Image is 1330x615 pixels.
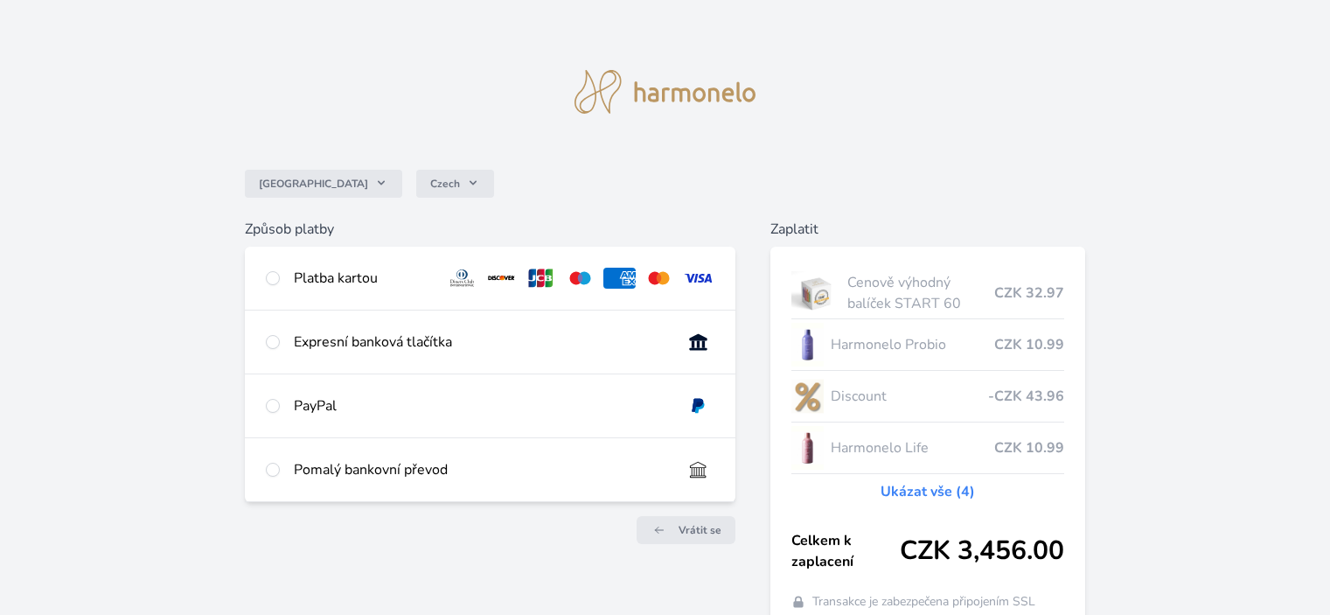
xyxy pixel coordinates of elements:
[831,437,993,458] span: Harmonelo Life
[416,170,494,198] button: Czech
[564,268,596,289] img: maestro.svg
[994,334,1064,355] span: CZK 10.99
[791,323,825,367] img: CLEAN_PROBIO_se_stinem_x-lo.jpg
[574,70,756,114] img: logo.svg
[446,268,478,289] img: diners.svg
[791,530,900,572] span: Celkem k zaplacení
[831,334,993,355] span: Harmonelo Probio
[682,395,714,416] img: paypal.svg
[525,268,557,289] img: jcb.svg
[831,386,987,407] span: Discount
[791,426,825,470] img: CLEAN_LIFE_se_stinem_x-lo.jpg
[637,516,735,544] a: Vrátit se
[430,177,460,191] span: Czech
[812,593,1035,611] span: Transakce je zabezpečena připojením SSL
[294,268,432,289] div: Platba kartou
[994,283,1064,304] span: CZK 32.97
[682,332,714,353] img: onlineBanking_CZ.svg
[245,170,402,198] button: [GEOGRAPHIC_DATA]
[994,437,1064,458] span: CZK 10.99
[603,268,636,289] img: amex.svg
[682,459,714,480] img: bankTransfer_IBAN.svg
[770,219,1085,240] h6: Zaplatit
[881,481,975,502] a: Ukázat vše (4)
[682,268,714,289] img: visa.svg
[791,374,825,418] img: discount-lo.png
[643,268,675,289] img: mc.svg
[259,177,368,191] span: [GEOGRAPHIC_DATA]
[791,271,841,315] img: start.jpg
[485,268,518,289] img: discover.svg
[294,332,667,353] div: Expresní banková tlačítka
[679,523,721,537] span: Vrátit se
[294,395,667,416] div: PayPal
[294,459,667,480] div: Pomalý bankovní převod
[245,219,735,240] h6: Způsob platby
[900,535,1064,567] span: CZK 3,456.00
[847,272,993,314] span: Cenově výhodný balíček START 60
[988,386,1064,407] span: -CZK 43.96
